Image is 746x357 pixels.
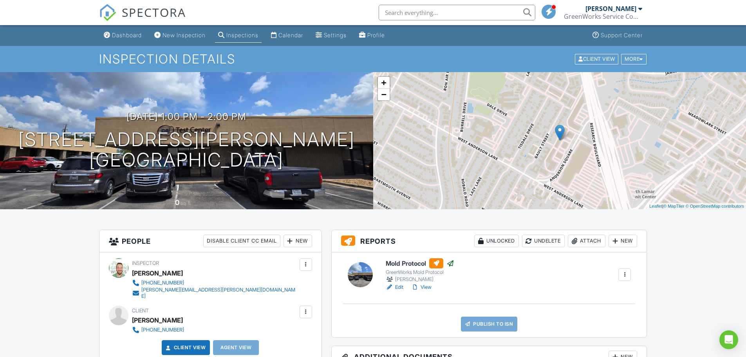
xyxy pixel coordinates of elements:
div: New [609,235,637,247]
div: New Inspection [163,32,206,38]
div: 0 [175,198,179,207]
div: Profile [367,32,385,38]
a: Leaflet [649,204,662,208]
a: Client View [164,344,206,352]
div: Inspections [226,32,258,38]
div: [PHONE_NUMBER] [141,327,184,333]
h3: People [99,230,322,252]
a: [PERSON_NAME][EMAIL_ADDRESS][PERSON_NAME][DOMAIN_NAME] [132,287,298,299]
a: SPECTORA [99,11,186,27]
h3: Reports [332,230,647,252]
div: [PERSON_NAME] [386,275,454,283]
input: Search everything... [379,5,535,20]
a: Dashboard [101,28,145,43]
a: Calendar [268,28,306,43]
div: Unlocked [474,235,519,247]
span: sq. ft. [181,200,191,206]
a: Settings [312,28,350,43]
div: [PHONE_NUMBER] [141,280,184,286]
a: New Inspection [151,28,209,43]
span: Inspector [132,260,159,266]
a: [PHONE_NUMBER] [132,326,184,334]
a: Zoom in [378,77,390,89]
a: © MapTiler [663,204,685,208]
div: Support Center [601,32,643,38]
div: More [621,54,647,64]
a: Profile [356,28,388,43]
div: Client View [575,54,618,64]
div: New [284,235,312,247]
div: [PERSON_NAME] [132,314,183,326]
div: | [647,203,746,210]
a: Support Center [589,28,646,43]
span: Client [132,308,149,314]
a: Client View [574,56,620,62]
h1: Inspection Details [99,52,647,66]
a: Edit [386,283,403,291]
a: © OpenStreetMap contributors [686,204,744,208]
a: View [411,283,432,291]
a: Inspections [215,28,262,43]
img: The Best Home Inspection Software - Spectora [99,4,116,21]
div: Attach [568,235,605,247]
div: [PERSON_NAME][EMAIL_ADDRESS][PERSON_NAME][DOMAIN_NAME] [141,287,298,299]
div: [PERSON_NAME] [585,5,636,13]
a: Zoom out [378,89,390,100]
h3: [DATE] 1:00 pm - 2:00 pm [126,111,246,122]
div: [PERSON_NAME] [132,267,183,279]
div: Settings [324,32,347,38]
span: SPECTORA [122,4,186,20]
div: Dashboard [112,32,142,38]
h1: [STREET_ADDRESS][PERSON_NAME] [GEOGRAPHIC_DATA] [18,129,355,171]
div: GreenWorks Mold Protocol [386,269,454,275]
div: GreenWorks Service Company [564,13,642,20]
a: [PHONE_NUMBER] [132,279,298,287]
a: Publish to ISN [461,317,517,332]
div: Undelete [522,235,565,247]
div: Open Intercom Messenger [719,330,738,349]
a: Mold Protocol GreenWorks Mold Protocol [PERSON_NAME] [386,258,454,283]
div: Disable Client CC Email [203,235,280,247]
div: Calendar [278,32,303,38]
h6: Mold Protocol [386,258,454,268]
